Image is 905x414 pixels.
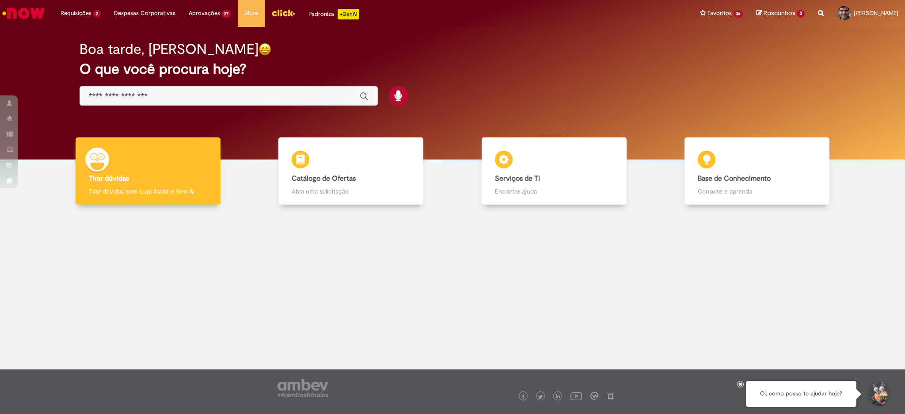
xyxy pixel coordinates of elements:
[222,10,232,18] span: 27
[46,137,250,205] a: Tirar dúvidas Tirar dúvidas com Lupi Assist e Gen Ai
[756,9,805,18] a: Rascunhos
[707,9,732,18] span: Favoritos
[538,395,543,399] img: logo_footer_twitter.png
[656,137,859,205] a: Base de Conhecimento Consulte e aprenda
[1,4,46,22] img: ServiceNow
[292,174,356,183] b: Catálogo de Ofertas
[80,42,259,57] h2: Boa tarde, [PERSON_NAME]
[495,174,540,183] b: Serviços de TI
[114,9,175,18] span: Despesas Corporativas
[189,9,220,18] span: Aprovações
[521,395,525,399] img: logo_footer_facebook.png
[452,137,656,205] a: Serviços de TI Encontre ajuda
[89,187,207,196] p: Tirar dúvidas com Lupi Assist e Gen Ai
[308,9,359,19] div: Padroniza
[734,10,743,18] span: 36
[278,379,328,397] img: logo_footer_ambev_rotulo_gray.png
[607,392,615,400] img: logo_footer_naosei.png
[764,9,795,17] span: Rascunhos
[244,9,258,18] span: More
[590,392,598,400] img: logo_footer_workplace.png
[698,187,816,196] p: Consulte e aprenda
[698,174,771,183] b: Base de Conhecimento
[93,10,101,18] span: 2
[89,174,129,183] b: Tirar dúvidas
[746,381,856,407] div: Oi, como posso te ajudar hoje?
[250,137,453,205] a: Catálogo de Ofertas Abra uma solicitação
[271,6,295,19] img: click_logo_yellow_360x200.png
[292,187,410,196] p: Abra uma solicitação
[259,43,271,56] img: happy-face.png
[556,394,560,399] img: logo_footer_linkedin.png
[570,390,582,402] img: logo_footer_youtube.png
[854,9,898,17] span: [PERSON_NAME]
[80,61,826,77] h2: O que você procura hoje?
[865,381,892,407] button: Iniciar Conversa de Suporte
[338,9,359,19] p: +GenAi
[495,187,613,196] p: Encontre ajuda
[797,10,805,18] span: 2
[61,9,91,18] span: Requisições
